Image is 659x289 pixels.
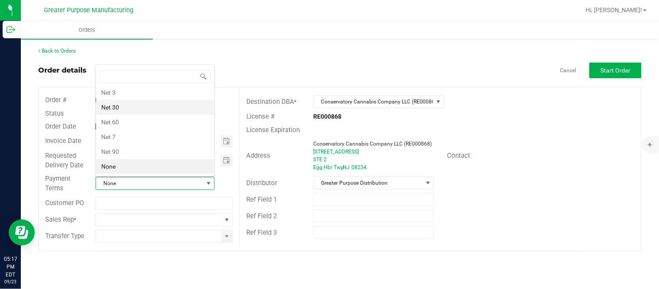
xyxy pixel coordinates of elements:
[96,100,214,115] li: Net 30
[45,199,84,207] span: Customer PO
[447,152,470,159] span: Contact
[246,212,277,220] span: Ref Field 2
[246,229,277,236] span: Ref Field 3
[45,123,76,130] span: Order Date
[313,113,341,120] strong: RE000868
[313,149,359,155] span: [STREET_ADDRESS]
[9,219,35,246] iframe: Resource center
[45,137,81,145] span: Invoice Date
[44,7,133,14] span: Greater Purpose Manufacturing
[589,63,642,78] button: Start Order
[314,96,433,108] span: Conservatory Cannabis Company LLC (RE000868)
[45,110,64,117] span: Status
[586,7,642,13] span: Hi, [PERSON_NAME]!
[67,26,107,34] span: Orders
[96,115,214,130] li: Net 60
[342,164,343,170] span: ,
[343,164,350,170] span: NJ
[313,156,327,163] span: STE 2
[45,152,83,169] span: Requested Delivery Date
[601,67,631,74] span: Start Order
[96,159,214,174] li: None
[7,25,15,34] inline-svg: Outbound
[45,216,74,223] span: Sales Rep
[560,67,576,74] a: Cancel
[246,113,275,120] span: License #
[221,135,233,147] span: Toggle calendar
[313,164,344,170] span: Egg Hbr Twp
[246,196,277,203] span: Ref Field 1
[221,154,233,166] span: Toggle calendar
[4,279,17,285] p: 09/23
[38,65,86,76] div: Order details
[246,126,300,134] span: License Expiration
[96,85,214,100] li: Net 3
[96,130,214,144] li: Net 7
[4,255,17,279] p: 05:17 PM EDT
[351,164,367,170] span: 08234
[313,141,432,147] span: Conservatory Cannabis Company LLC (RE000868)
[45,175,70,193] span: Payment Terms
[45,96,66,104] span: Order #
[96,177,203,189] span: None
[45,232,84,240] span: Transfer Type
[246,179,277,187] span: Distributor
[314,177,423,189] span: Greater Purpose Distribution
[246,98,294,106] span: Destination DBA
[38,48,76,54] a: Back to Orders
[96,174,214,189] li: Pre-Payment
[96,144,214,159] li: Net 90
[21,21,153,39] a: Orders
[246,152,270,159] span: Address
